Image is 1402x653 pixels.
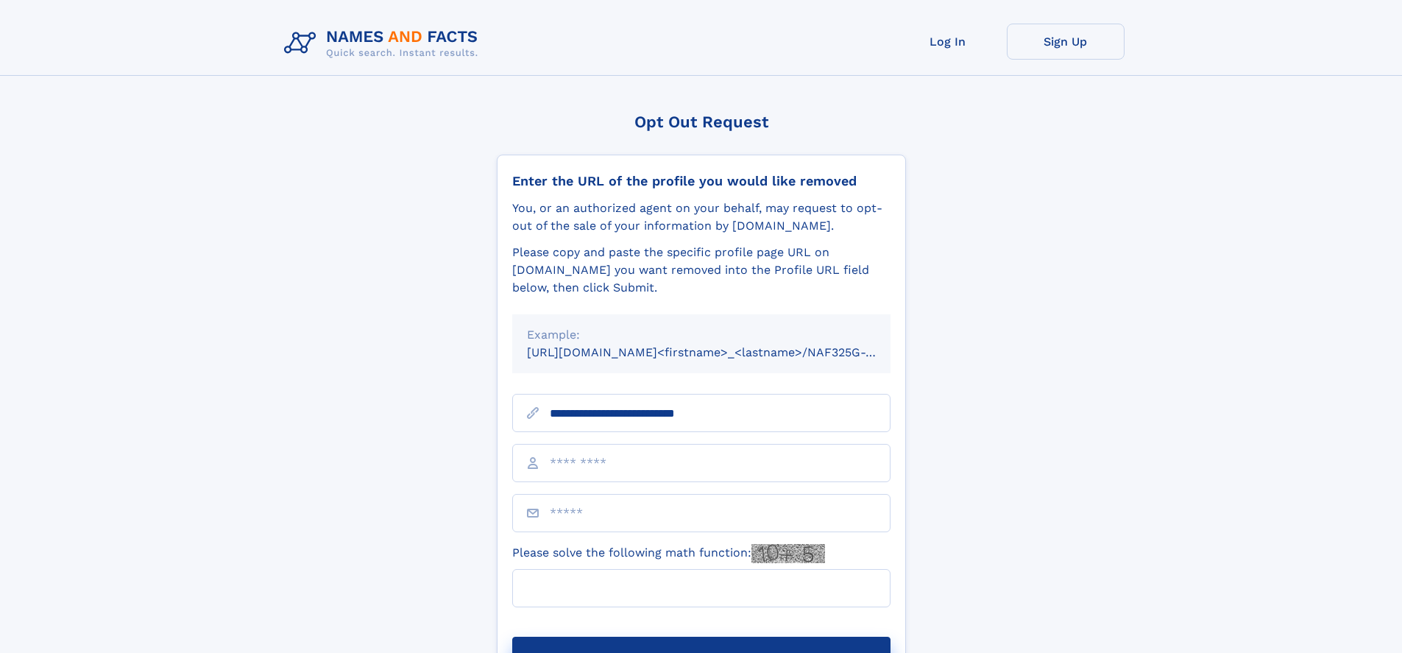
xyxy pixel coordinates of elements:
div: Opt Out Request [497,113,906,131]
small: [URL][DOMAIN_NAME]<firstname>_<lastname>/NAF325G-xxxxxxxx [527,345,918,359]
a: Log In [889,24,1007,60]
div: Example: [527,326,876,344]
div: Please copy and paste the specific profile page URL on [DOMAIN_NAME] you want removed into the Pr... [512,244,891,297]
img: Logo Names and Facts [278,24,490,63]
label: Please solve the following math function: [512,544,825,563]
a: Sign Up [1007,24,1125,60]
div: You, or an authorized agent on your behalf, may request to opt-out of the sale of your informatio... [512,200,891,235]
div: Enter the URL of the profile you would like removed [512,173,891,189]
